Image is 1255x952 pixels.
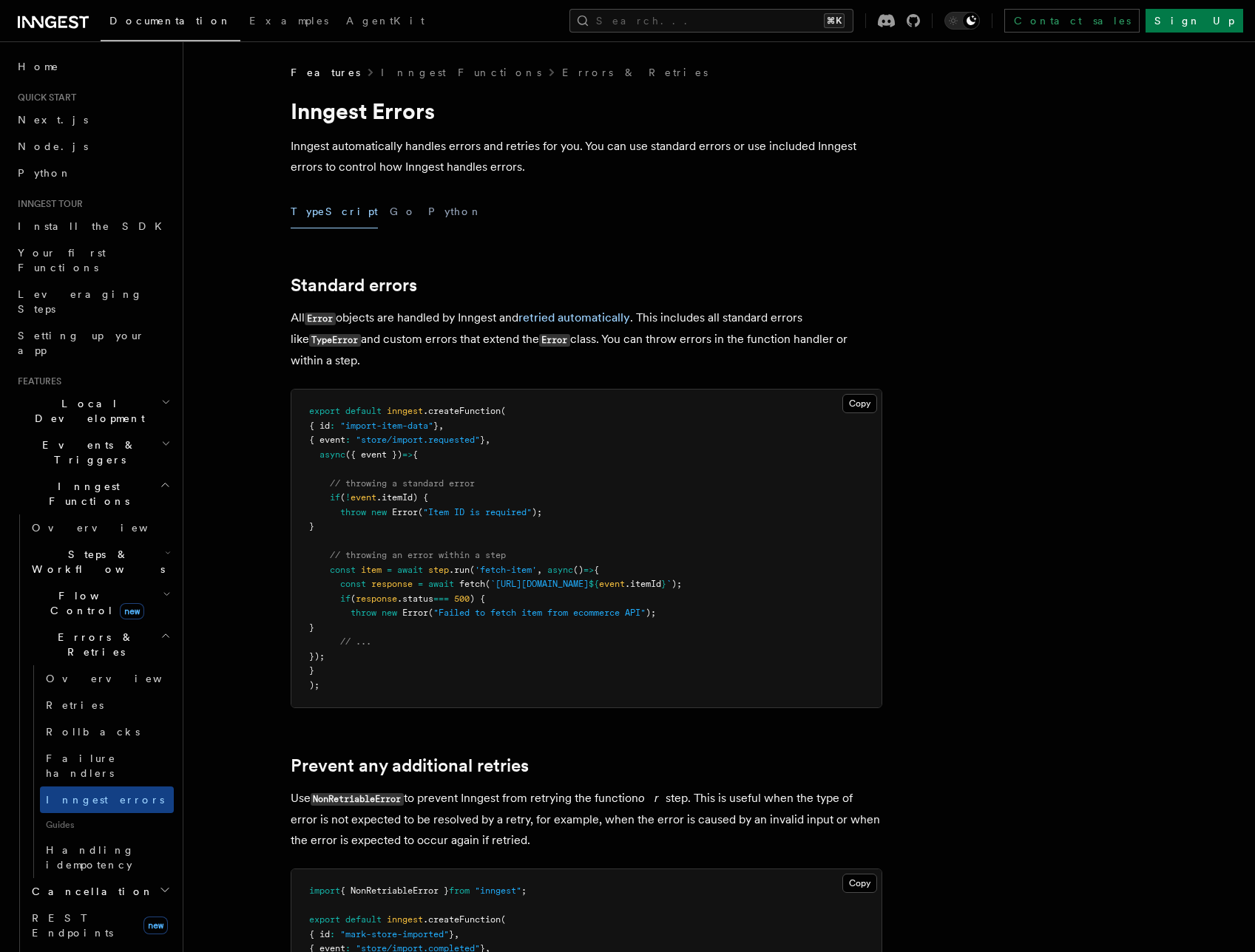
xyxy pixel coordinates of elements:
span: Features [291,65,360,80]
p: Inngest automatically handles errors and retries for you. You can use standard errors or use incl... [291,136,882,177]
span: "inngest" [475,885,521,896]
a: Standard errors [291,275,417,296]
span: inngest [387,406,423,416]
button: Python [428,195,482,228]
button: Flow Controlnew [26,582,174,624]
span: "store/import.requested" [356,435,480,445]
a: Retries [40,692,174,718]
span: } [480,435,485,445]
a: Handling idempotency [40,837,174,878]
span: Events & Triggers [12,438,161,467]
button: Local Development [12,390,174,432]
span: Install the SDK [18,220,171,232]
span: ( [470,565,475,575]
span: ( [418,507,423,517]
span: .createFunction [423,914,501,925]
span: "Failed to fetch item from ecommerce API" [433,608,646,618]
span: async [319,449,345,460]
span: } [309,665,314,676]
div: Errors & Retries [26,665,174,878]
span: "mark-store-imported" [340,929,449,939]
span: Error [402,608,428,618]
span: fetch [459,579,485,589]
code: Error [305,313,336,325]
span: event [599,579,625,589]
button: Go [390,195,416,228]
span: Cancellation [26,884,154,899]
span: .status [397,594,433,604]
span: => [402,449,413,460]
a: Overview [26,514,174,541]
span: ); [672,579,682,589]
span: new [120,603,144,619]
span: REST Endpoints [32,912,113,939]
kbd: ⌘K [824,13,845,28]
span: }); [309,651,325,662]
span: === [433,594,449,604]
span: ( [501,914,506,925]
span: Retries [46,699,104,711]
span: ( [340,492,345,503]
span: .itemId) { [376,492,428,503]
span: : [330,421,335,431]
span: // throwing an error within a step [330,550,506,560]
span: Local Development [12,396,161,426]
span: export [309,914,340,925]
span: Overview [46,673,198,684]
span: Documentation [109,15,231,27]
span: , [485,435,490,445]
span: , [454,929,459,939]
span: AgentKit [346,15,424,27]
a: retried automatically [518,310,630,324]
span: Examples [249,15,328,27]
span: default [345,914,382,925]
span: event [351,492,376,503]
a: Contact sales [1004,9,1140,33]
span: Quick start [12,92,76,103]
span: Next.js [18,114,88,126]
span: `[URL][DOMAIN_NAME] [490,579,589,589]
span: default [345,406,382,416]
button: Cancellation [26,878,174,905]
a: Your first Functions [12,239,174,281]
span: : [330,929,335,939]
span: new [382,608,397,618]
a: Node.js [12,133,174,160]
span: const [340,579,366,589]
a: Inngest Functions [381,65,541,80]
a: Setting up your app [12,322,174,364]
button: Search...⌘K [569,9,853,33]
a: Inngest errors [40,786,174,813]
code: TypeError [309,334,361,347]
button: TypeScript [291,195,378,228]
span: ( [485,579,490,589]
span: response [371,579,413,589]
code: NonRetriableError [311,793,404,806]
span: Steps & Workflows [26,547,165,577]
a: Examples [240,4,337,40]
span: if [340,594,351,604]
span: = [387,565,392,575]
span: item [361,565,382,575]
span: if [330,492,340,503]
span: throw [340,507,366,517]
span: ({ event }) [345,449,402,460]
span: ${ [589,579,599,589]
span: throw [351,608,376,618]
span: 'fetch-item' [475,565,537,575]
h1: Inngest Errors [291,98,882,124]
span: : [345,435,351,445]
span: 500 [454,594,470,604]
span: ); [646,608,656,618]
span: Your first Functions [18,247,106,273]
a: Install the SDK [12,213,174,239]
span: { NonRetriableError } [340,885,449,896]
span: import [309,885,340,896]
a: Leveraging Steps [12,281,174,322]
span: step [428,565,449,575]
span: Inngest errors [46,794,164,806]
span: ; [521,885,527,896]
span: "import-item-data" [340,421,433,431]
code: Error [539,334,570,347]
span: } [433,421,439,431]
